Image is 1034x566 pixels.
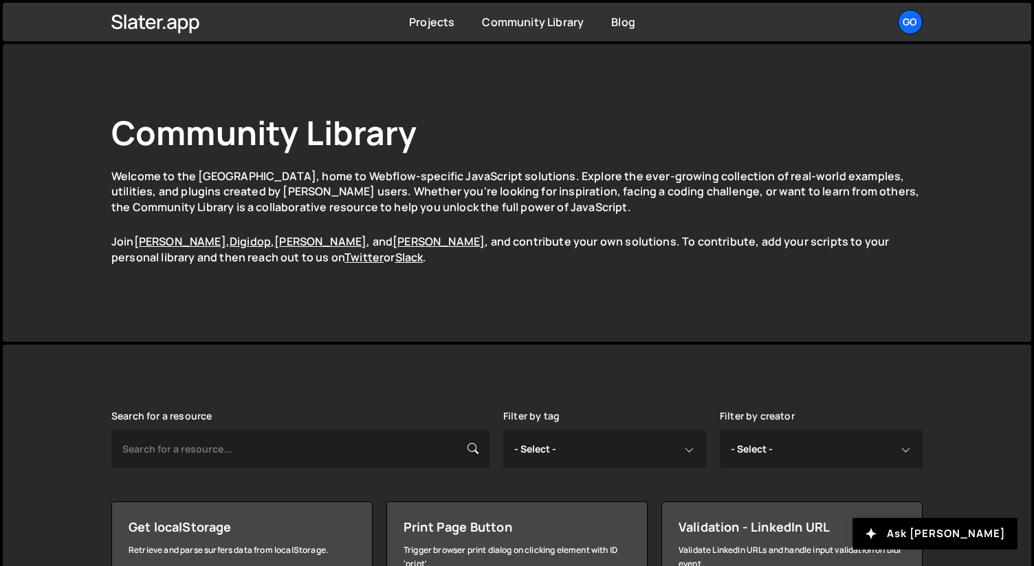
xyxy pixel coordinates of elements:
a: Projects [409,14,454,30]
div: Validation - LinkedIn URL [679,519,905,535]
a: Community Library [482,14,584,30]
p: Welcome to the [GEOGRAPHIC_DATA], home to Webflow-specific JavaScript solutions. Explore the ever... [111,168,923,215]
a: Slack [395,250,423,265]
a: [PERSON_NAME] [393,234,485,249]
a: [PERSON_NAME] [274,234,366,249]
h1: Community Library [111,110,923,155]
div: Retrieve and parse surfers data from localStorage. [129,543,355,557]
a: Go [898,10,923,34]
label: Filter by creator [720,411,795,422]
input: Search for a resource... [111,430,489,468]
a: Twitter [344,250,384,265]
label: Filter by tag [503,411,560,422]
div: Print Page Button [404,519,630,535]
a: Digidop [230,234,271,249]
button: Ask [PERSON_NAME] [852,518,1017,549]
label: Search for a resource [111,411,212,422]
p: Join , , , and , and contribute your own solutions. To contribute, add your scripts to your perso... [111,234,923,265]
a: [PERSON_NAME] [134,234,226,249]
div: Get localStorage [129,519,355,535]
a: Blog [611,14,635,30]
